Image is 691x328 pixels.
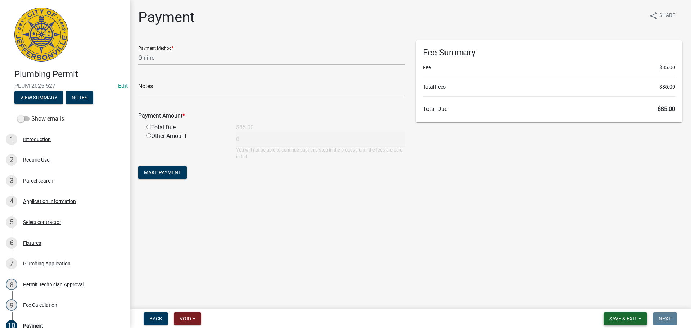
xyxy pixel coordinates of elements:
[6,258,17,269] div: 7
[14,91,63,104] button: View Summary
[423,83,675,91] li: Total Fees
[6,154,17,166] div: 2
[6,299,17,311] div: 9
[23,157,51,162] div: Require User
[23,199,76,204] div: Application Information
[23,241,41,246] div: Fixtures
[144,170,181,175] span: Make Payment
[138,9,195,26] h1: Payment
[180,316,191,322] span: Void
[66,95,93,101] wm-modal-confirm: Notes
[659,316,671,322] span: Next
[6,216,17,228] div: 5
[23,220,61,225] div: Select contractor
[6,279,17,290] div: 8
[609,316,637,322] span: Save & Exit
[6,134,17,145] div: 1
[66,91,93,104] button: Notes
[23,261,71,266] div: Plumbing Application
[14,69,124,80] h4: Plumbing Permit
[659,64,675,71] span: $85.00
[118,82,128,89] a: Edit
[659,12,675,20] span: Share
[23,178,53,183] div: Parcel search
[659,83,675,91] span: $85.00
[174,312,201,325] button: Void
[17,114,64,123] label: Show emails
[144,312,168,325] button: Back
[149,316,162,322] span: Back
[118,82,128,89] wm-modal-confirm: Edit Application Number
[23,302,57,307] div: Fee Calculation
[643,9,681,23] button: shareShare
[653,312,677,325] button: Next
[133,112,410,120] div: Payment Amount
[649,12,658,20] i: share
[6,175,17,187] div: 3
[658,105,675,112] span: $85.00
[423,64,675,71] li: Fee
[14,8,68,62] img: City of Jeffersonville, Indiana
[604,312,647,325] button: Save & Exit
[138,166,187,179] button: Make Payment
[423,48,675,58] h6: Fee Summary
[23,137,51,142] div: Introduction
[423,105,675,112] h6: Total Due
[14,82,115,89] span: PLUM-2025-527
[141,123,231,132] div: Total Due
[23,282,84,287] div: Permit Technician Approval
[14,95,63,101] wm-modal-confirm: Summary
[6,237,17,249] div: 6
[141,132,231,160] div: Other Amount
[6,196,17,207] div: 4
